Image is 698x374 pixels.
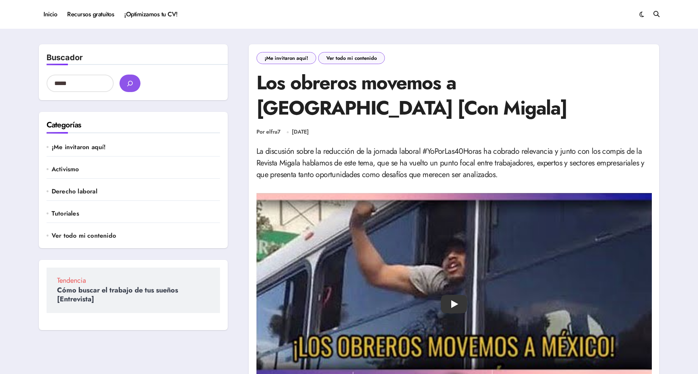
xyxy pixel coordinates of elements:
span: Tendencia [57,277,210,284]
a: ¡Optimizamos tu CV! [119,4,182,25]
time: [DATE] [292,128,309,136]
a: Recursos gratuitos [62,4,119,25]
p: La discusión sobre la reducción de la jornada laboral #YoPorLas40Horas ha cobrado relevancia y ju... [256,146,652,181]
a: Tutoriales [52,209,220,218]
h1: Los obreros movemos a México [Con Migala] [256,70,652,120]
a: Derecho laboral [52,187,220,196]
a: ¡Me invitaron aquí! [256,52,316,64]
a: Ver todo mi contenido [52,231,220,240]
h2: Categorías [47,120,220,130]
a: Activismo [52,165,220,174]
a: [DATE] [292,128,309,136]
a: Ver todo mi contenido [318,52,385,64]
a: Por elfra7 [256,128,281,136]
a: Cómo buscar el trabajo de tus sueños [Entrevista] [57,285,178,304]
button: buscar [120,75,140,92]
label: Buscador [47,53,83,62]
a: Inicio [39,4,62,25]
a: ¡Me invitaron aquí! [52,143,220,151]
